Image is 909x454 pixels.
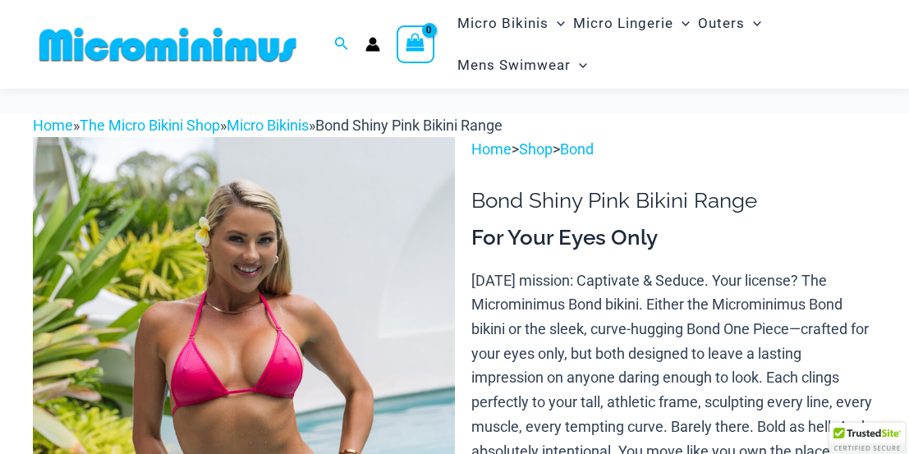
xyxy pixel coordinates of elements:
span: » » » [33,117,503,134]
span: Outers [698,2,745,44]
a: Micro BikinisMenu ToggleMenu Toggle [453,2,569,44]
a: OutersMenu ToggleMenu Toggle [694,2,765,44]
p: > > [471,137,876,162]
span: Menu Toggle [673,2,690,44]
a: View Shopping Cart, empty [397,25,434,63]
h1: Bond Shiny Pink Bikini Range [471,188,876,213]
a: Account icon link [365,37,380,52]
span: Menu Toggle [549,2,565,44]
img: MM SHOP LOGO FLAT [33,26,303,63]
a: Micro LingerieMenu ToggleMenu Toggle [569,2,694,44]
a: The Micro Bikini Shop [80,117,220,134]
a: Bond [560,140,594,158]
a: Shop [519,140,553,158]
span: Bond Shiny Pink Bikini Range [315,117,503,134]
a: Mens SwimwearMenu ToggleMenu Toggle [453,44,591,86]
span: Mens Swimwear [457,44,571,86]
a: Search icon link [334,34,349,55]
a: Home [33,117,73,134]
a: Home [471,140,512,158]
span: Menu Toggle [745,2,761,44]
h3: For Your Eyes Only [471,224,876,252]
a: Micro Bikinis [227,117,309,134]
span: Micro Bikinis [457,2,549,44]
span: Menu Toggle [571,44,587,86]
span: Micro Lingerie [573,2,673,44]
div: TrustedSite Certified [829,423,905,454]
